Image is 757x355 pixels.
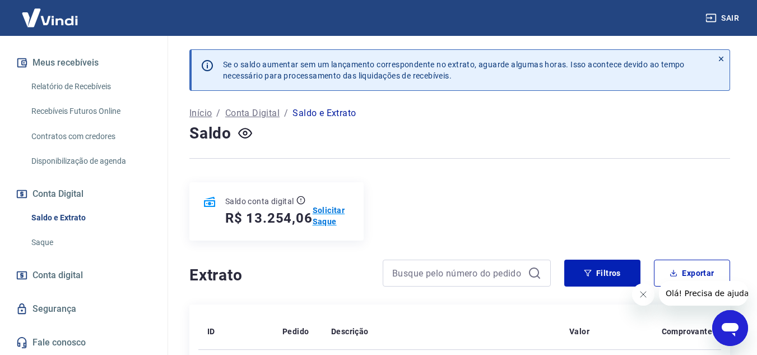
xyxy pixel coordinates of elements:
[569,326,589,337] p: Valor
[27,150,154,173] a: Disponibilização de agenda
[189,122,231,145] h4: Saldo
[189,107,212,120] a: Início
[13,263,154,288] a: Conta digital
[27,100,154,123] a: Recebíveis Futuros Online
[223,59,685,81] p: Se o saldo aumentar sem um lançamento correspondente no extrato, aguarde algumas horas. Isso acon...
[292,107,356,120] p: Saldo e Extrato
[7,8,94,17] span: Olá! Precisa de ajuda?
[712,310,748,346] iframe: Botão para abrir a janela de mensagens
[13,1,86,35] img: Vindi
[662,326,712,337] p: Comprovante
[13,297,154,321] a: Segurança
[27,75,154,98] a: Relatório de Recebíveis
[207,326,215,337] p: ID
[225,209,313,227] h5: R$ 13.254,06
[313,205,350,227] a: Solicitar Saque
[654,260,730,287] button: Exportar
[13,50,154,75] button: Meus recebíveis
[27,125,154,148] a: Contratos com credores
[284,107,288,120] p: /
[13,330,154,355] a: Fale conosco
[27,206,154,229] a: Saldo e Extrato
[13,182,154,206] button: Conta Digital
[32,268,83,283] span: Conta digital
[27,231,154,254] a: Saque
[659,281,748,306] iframe: Mensagem da empresa
[331,326,369,337] p: Descrição
[282,326,309,337] p: Pedido
[225,196,294,207] p: Saldo conta digital
[225,107,280,120] a: Conta Digital
[703,8,744,29] button: Sair
[392,265,523,282] input: Busque pelo número do pedido
[632,283,654,306] iframe: Fechar mensagem
[564,260,640,287] button: Filtros
[216,107,220,120] p: /
[189,264,369,287] h4: Extrato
